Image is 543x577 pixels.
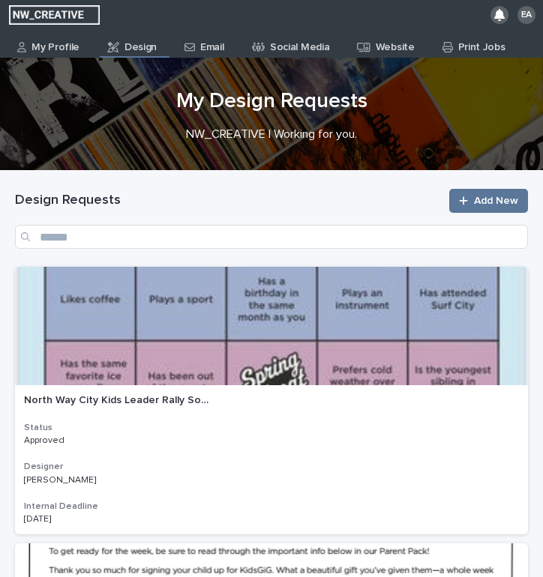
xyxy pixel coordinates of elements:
p: Design [124,30,157,54]
a: Print Jobs [441,30,512,58]
p: [PERSON_NAME] [24,472,99,486]
h1: My Design Requests [15,88,528,115]
h3: Designer [24,461,519,473]
img: EUIbKjtiSNGbmbK7PdmN [9,5,100,25]
a: Social Media [250,30,337,58]
a: Website [355,30,421,58]
a: North Way City Kids Leader Rally Social BingoNorth Way City Kids Leader Rally Social Bingo Status... [15,267,528,534]
h3: Status [24,422,519,434]
div: EA [517,6,535,24]
p: NW_CREATIVE | Working for you. [15,127,528,142]
a: Email [183,30,230,58]
p: North Way City Kids Leader Rally Social Bingo [24,391,214,407]
p: [DATE] [24,514,211,525]
h1: Design Requests [15,192,440,210]
p: My Profile [31,30,79,54]
a: My Profile [16,30,86,58]
p: Social Media [270,30,329,54]
h3: Internal Deadline [24,501,519,513]
a: Add New [449,189,528,213]
a: Design [106,30,163,56]
p: Approved [24,435,211,446]
input: Search [15,225,528,249]
span: Add New [474,196,518,206]
p: Website [376,30,415,54]
p: Email [200,30,223,54]
p: Print Jobs [458,30,505,54]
